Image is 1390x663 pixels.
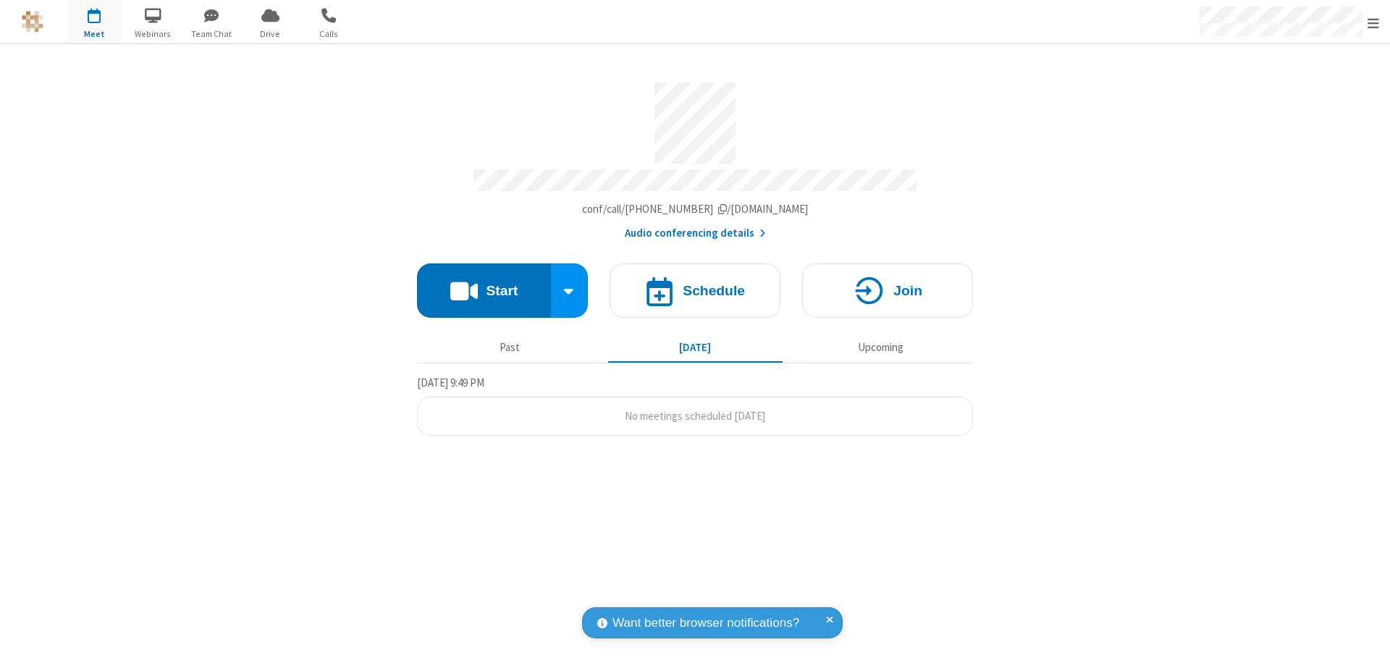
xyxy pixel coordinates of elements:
[243,28,298,41] span: Drive
[486,284,518,297] h4: Start
[893,284,922,297] h4: Join
[612,614,799,633] span: Want better browser notifications?
[551,263,589,318] div: Start conference options
[625,225,766,242] button: Audio conferencing details
[582,202,809,216] span: Copy my meeting room link
[302,28,356,41] span: Calls
[610,263,780,318] button: Schedule
[417,263,551,318] button: Start
[683,284,745,297] h4: Schedule
[802,263,973,318] button: Join
[417,374,973,436] section: Today's Meetings
[22,11,43,33] img: QA Selenium DO NOT DELETE OR CHANGE
[582,201,809,218] button: Copy my meeting room linkCopy my meeting room link
[185,28,239,41] span: Team Chat
[625,409,765,423] span: No meetings scheduled [DATE]
[417,376,484,389] span: [DATE] 9:49 PM
[417,72,973,242] section: Account details
[793,334,968,361] button: Upcoming
[67,28,122,41] span: Meet
[608,334,783,361] button: [DATE]
[126,28,180,41] span: Webinars
[423,334,597,361] button: Past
